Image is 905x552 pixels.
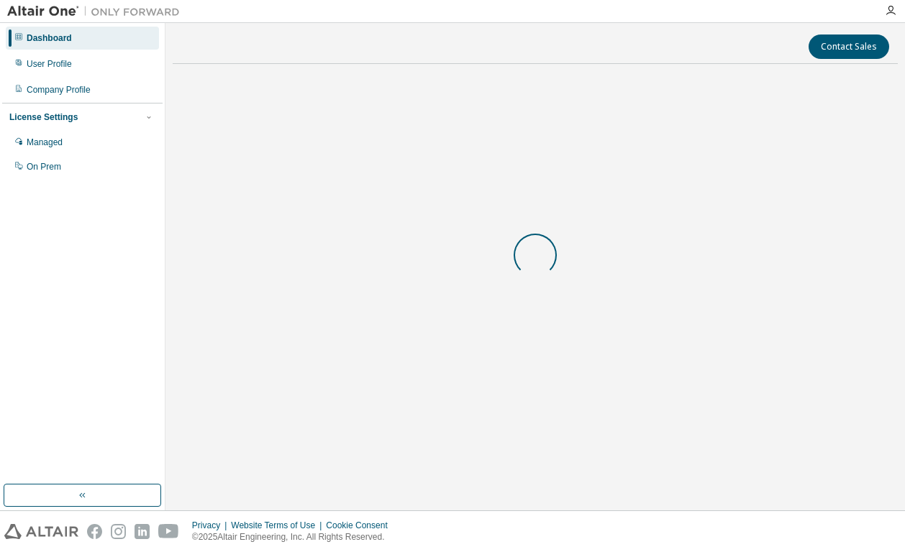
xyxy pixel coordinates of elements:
img: instagram.svg [111,524,126,539]
img: altair_logo.svg [4,524,78,539]
div: On Prem [27,161,61,172]
div: Privacy [192,520,231,531]
img: facebook.svg [87,524,102,539]
p: © 2025 Altair Engineering, Inc. All Rights Reserved. [192,531,396,543]
div: Company Profile [27,84,91,96]
div: Website Terms of Use [231,520,326,531]
div: Managed [27,137,63,148]
div: Dashboard [27,32,72,44]
button: Contact Sales [809,34,889,59]
img: youtube.svg [158,524,179,539]
img: linkedin.svg [135,524,150,539]
div: User Profile [27,58,72,70]
div: License Settings [9,111,78,123]
img: Altair One [7,4,187,19]
div: Cookie Consent [326,520,396,531]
